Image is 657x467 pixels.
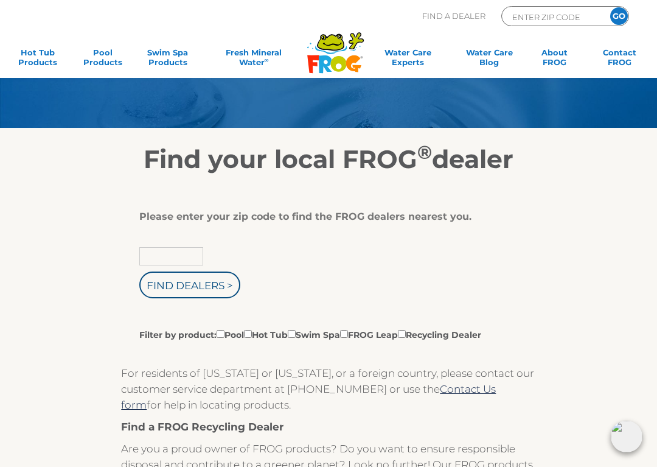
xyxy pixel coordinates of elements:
input: Filter by product:PoolHot TubSwim SpaFROG LeapRecycling Dealer [217,330,224,338]
a: ContactFROG [594,47,645,72]
p: Find A Dealer [422,6,485,26]
a: PoolProducts [77,47,128,72]
input: Filter by product:PoolHot TubSwim SpaFROG LeapRecycling Dealer [244,330,252,338]
input: Filter by product:PoolHot TubSwim SpaFROG LeapRecycling Dealer [398,330,406,338]
input: Filter by product:PoolHot TubSwim SpaFROG LeapRecycling Dealer [288,330,296,338]
strong: Find a FROG Recycling Dealer [121,421,283,433]
a: Fresh MineralWater∞ [207,47,300,72]
img: openIcon [611,421,642,452]
p: For residents of [US_STATE] or [US_STATE], or a foreign country, please contact our customer serv... [121,365,535,413]
sup: ∞ [265,57,269,63]
div: Please enter your zip code to find the FROG dealers nearest you. [139,211,508,223]
input: Find Dealers > [139,272,240,298]
h2: Find your local FROG dealer [18,144,639,174]
a: Swim SpaProducts [142,47,193,72]
a: AboutFROG [529,47,580,72]
a: Hot TubProducts [12,47,63,72]
input: Filter by product:PoolHot TubSwim SpaFROG LeapRecycling Dealer [340,330,348,338]
a: Water CareExperts [366,47,450,72]
input: Zip Code Form [511,10,593,24]
label: Filter by product: Pool Hot Tub Swim Spa FROG Leap Recycling Dealer [139,328,481,341]
a: Water CareBlog [464,47,515,72]
input: GO [610,7,628,25]
sup: ® [417,141,432,164]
